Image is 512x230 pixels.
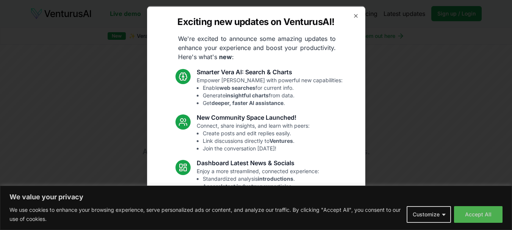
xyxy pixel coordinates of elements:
[177,16,334,28] h2: Exciting new updates on VenturusAI!
[203,137,310,144] li: Link discussions directly to .
[219,84,255,91] strong: web searches
[203,84,343,91] li: Enable for current info.
[219,53,232,60] strong: new
[197,167,319,197] p: Enjoy a more streamlined, connected experience:
[203,175,319,182] li: Standardized analysis .
[269,137,293,144] strong: Ventures
[197,158,319,167] h3: Dashboard Latest News & Socials
[203,182,319,190] li: Access articles.
[258,175,293,181] strong: introductions
[203,220,313,228] li: Resolved Vera chart loading issue.
[203,129,310,137] li: Create posts and edit replies easily.
[172,34,342,61] p: We're excited to announce some amazing updates to enhance your experience and boost your producti...
[197,67,343,76] h3: Smarter Vera AI: Search & Charts
[197,122,310,152] p: Connect, share insights, and learn with peers:
[197,76,343,106] p: Empower [PERSON_NAME] with powerful new capabilities:
[225,92,269,98] strong: insightful charts
[221,183,274,189] strong: latest industry news
[197,203,313,213] h3: Fixes and UI Polish
[203,190,319,197] li: See topics.
[203,144,310,152] li: Join the conversation [DATE]!
[197,113,310,122] h3: New Community Space Launched!
[203,99,343,106] li: Get .
[212,190,274,197] strong: trending relevant social
[203,91,343,99] li: Generate from data.
[211,99,283,106] strong: deeper, faster AI assistance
